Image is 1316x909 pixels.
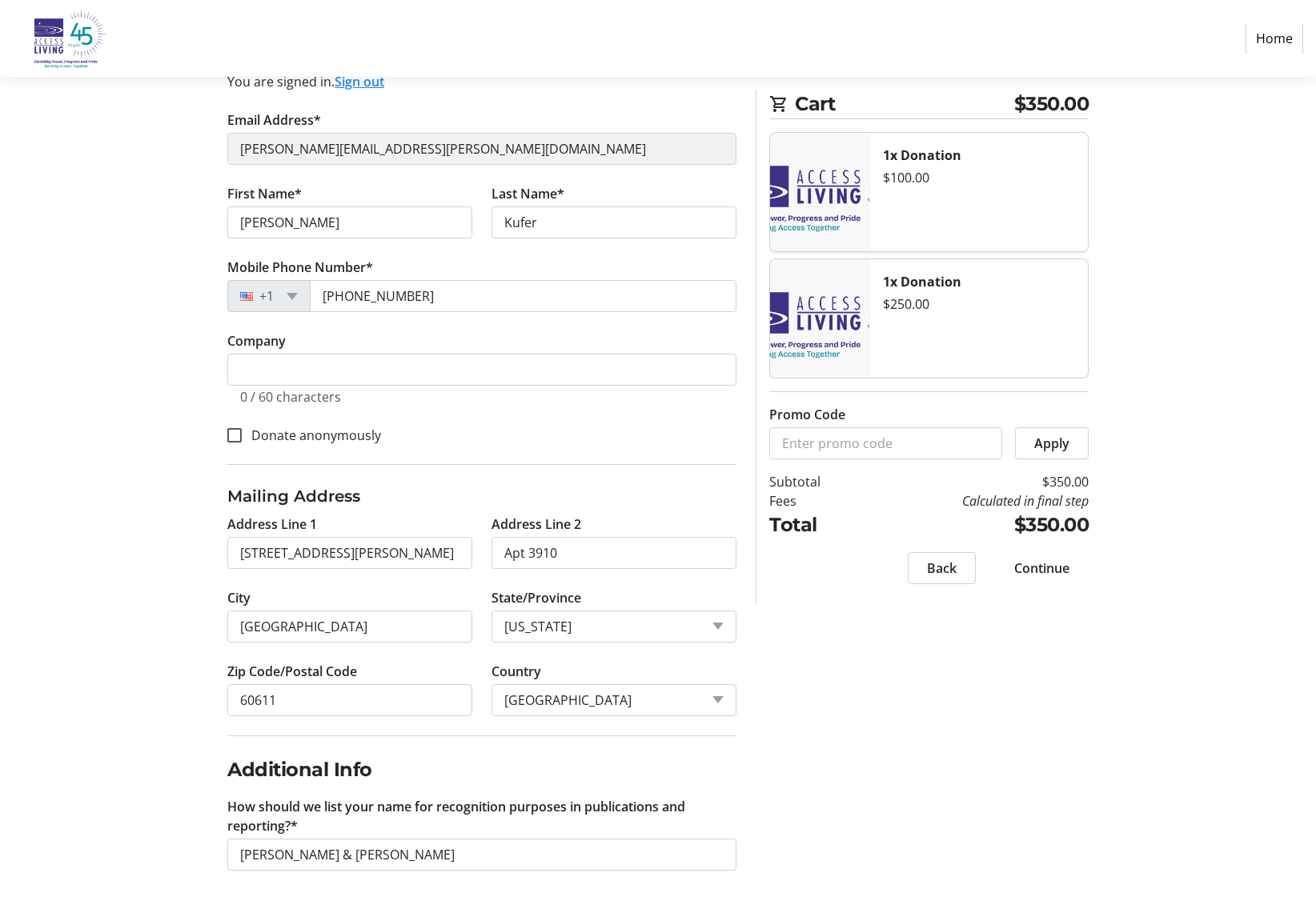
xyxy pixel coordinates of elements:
label: First Name* [227,184,302,203]
span: Back [927,559,957,578]
button: Sign out [335,72,384,91]
input: (201) 555-0123 [310,280,736,312]
label: Zip Code/Postal Code [227,662,357,681]
label: Last Name* [491,184,564,203]
button: Continue [995,552,1089,584]
input: Enter promo code [769,427,1002,459]
label: Address Line 1 [227,515,317,534]
td: Calculated in final step [861,491,1089,511]
span: Continue [1014,559,1069,578]
input: Zip or Postal Code [227,684,472,716]
label: State/Province [491,588,581,607]
label: City [227,588,251,607]
label: Company [227,331,286,350]
td: $350.00 [861,511,1089,539]
label: How should we list your name for recognition purposes in publications and reporting?* [227,797,736,835]
h3: Mailing Address [227,484,736,508]
strong: 1x Donation [883,273,961,290]
td: Total [769,511,861,539]
td: $350.00 [861,472,1089,491]
label: Email Address* [227,110,321,130]
img: Donation [770,133,870,251]
span: Cart [795,90,1014,118]
label: Promo Code [769,405,845,424]
label: Address Line 2 [491,515,581,534]
label: Donate anonymously [242,426,381,445]
img: Donation [770,259,870,378]
td: Fees [769,491,861,511]
label: Mobile Phone Number* [227,258,373,277]
h2: Additional Info [227,755,736,784]
tr-character-limit: 0 / 60 characters [240,388,341,406]
td: Subtotal [769,472,861,491]
div: $100.00 [883,168,1075,187]
input: Address [227,537,472,569]
span: Apply [1034,434,1069,453]
span: $350.00 [1014,90,1089,118]
input: City [227,611,472,643]
div: You are signed in. [227,72,736,91]
strong: 1x Donation [883,146,961,164]
label: Country [491,662,541,681]
img: Access Living's Logo [13,6,126,70]
div: $250.00 [883,294,1075,314]
button: Apply [1015,427,1089,459]
a: Home [1246,23,1303,54]
button: Back [908,552,976,584]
